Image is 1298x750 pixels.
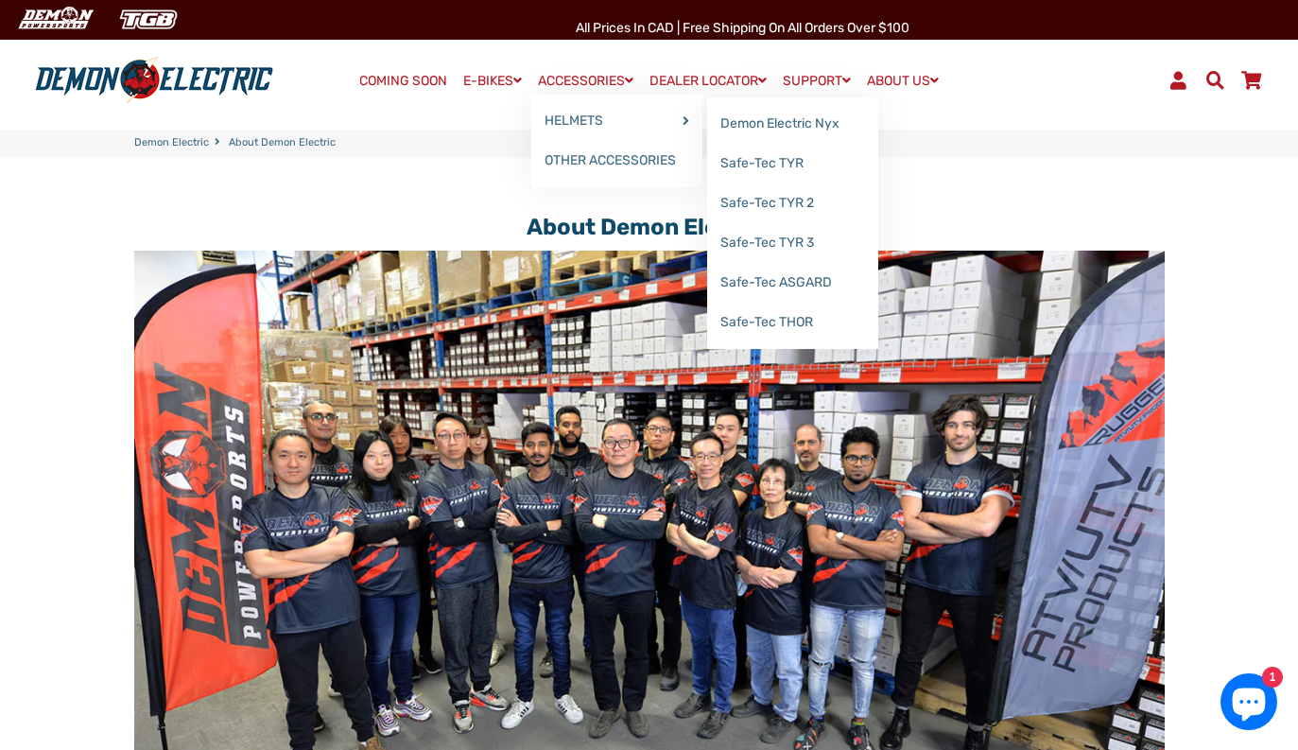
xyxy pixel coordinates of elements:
a: Safe-Tec TYR [707,144,878,183]
span: About Demon Electric [229,135,336,151]
a: Demon Electric Nyx [707,104,878,144]
inbox-online-store-chat: Shopify online store chat [1215,673,1283,735]
span: All Prices in CAD | Free shipping on all orders over $100 [576,20,909,36]
a: Safe-Tec THOR [707,303,878,342]
a: HELMETS [531,101,702,141]
a: ABOUT US [860,67,945,95]
a: COMING SOON [353,68,454,95]
h1: About Demon Electric [134,214,1165,241]
a: E-BIKES [457,67,528,95]
a: ACCESSORIES [531,67,640,95]
img: Demon Electric [9,4,100,35]
a: DEALER LOCATOR [643,67,773,95]
img: Demon Electric logo [28,56,280,105]
a: Safe-Tec TYR 2 [707,183,878,223]
a: SUPPORT [776,67,857,95]
img: TGB Canada [110,4,187,35]
a: OTHER ACCESSORIES [531,141,702,181]
a: Safe-Tec TYR 3 [707,223,878,263]
a: Safe-Tec ASGARD [707,263,878,303]
a: Demon Electric [134,135,209,151]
